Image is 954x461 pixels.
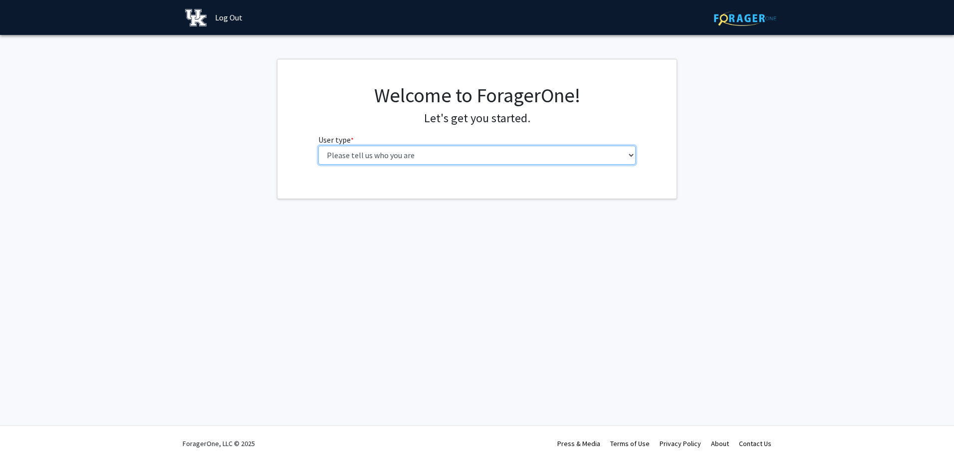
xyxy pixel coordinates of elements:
[714,10,776,26] img: ForagerOne Logo
[183,426,255,461] div: ForagerOne, LLC © 2025
[318,83,636,107] h1: Welcome to ForagerOne!
[610,439,650,448] a: Terms of Use
[711,439,729,448] a: About
[185,9,207,26] img: University of Kentucky Logo
[739,439,771,448] a: Contact Us
[318,134,354,146] label: User type
[7,416,42,454] iframe: Chat
[660,439,701,448] a: Privacy Policy
[557,439,600,448] a: Press & Media
[318,111,636,126] h4: Let's get you started.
